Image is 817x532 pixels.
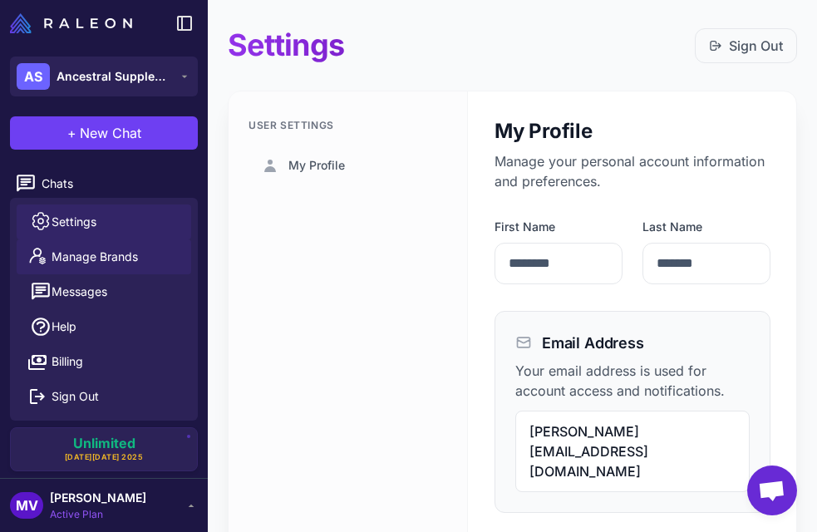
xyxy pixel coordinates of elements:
[515,361,750,401] p: Your email address is used for account access and notifications.
[73,436,135,450] span: Unlimited
[10,492,43,519] div: MV
[249,146,447,185] a: My Profile
[17,274,191,309] button: Messages
[52,387,99,406] span: Sign Out
[80,123,141,143] span: New Chat
[747,465,797,515] div: Open chat
[10,13,132,33] img: Raleon Logo
[10,116,198,150] button: +New Chat
[288,156,345,175] span: My Profile
[50,489,146,507] span: [PERSON_NAME]
[10,13,139,33] a: Raleon Logo
[17,379,191,414] button: Sign Out
[7,166,201,201] a: Chats
[228,27,344,64] h1: Settings
[52,352,83,371] span: Billing
[495,151,770,191] p: Manage your personal account information and preferences.
[642,218,770,236] label: Last Name
[67,123,76,143] span: +
[495,118,770,145] h2: My Profile
[52,248,138,266] span: Manage Brands
[495,218,623,236] label: First Name
[542,332,644,354] h3: Email Address
[17,63,50,90] div: AS
[52,213,96,231] span: Settings
[695,28,797,63] button: Sign Out
[42,175,188,193] span: Chats
[57,67,173,86] span: Ancestral Supplements
[52,318,76,336] span: Help
[65,451,144,463] span: [DATE][DATE] 2025
[52,283,107,301] span: Messages
[10,57,198,96] button: ASAncestral Supplements
[709,36,783,56] a: Sign Out
[50,507,146,522] span: Active Plan
[529,423,648,480] span: [PERSON_NAME][EMAIL_ADDRESS][DOMAIN_NAME]
[17,309,191,344] a: Help
[249,118,447,133] div: User Settings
